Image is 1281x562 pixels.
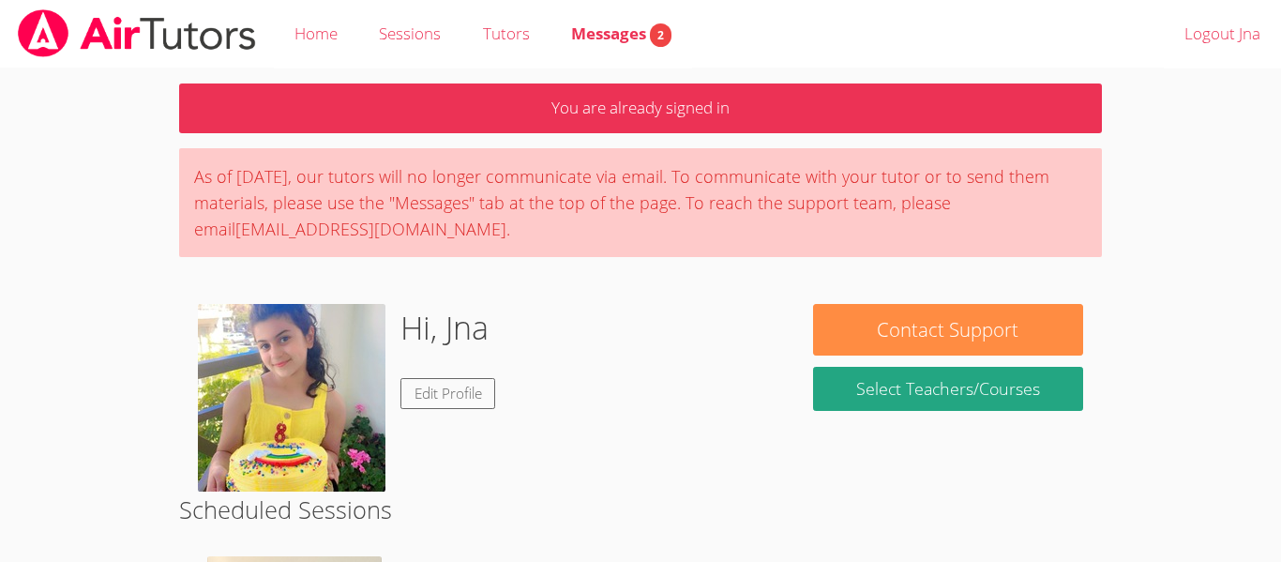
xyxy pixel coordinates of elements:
[650,23,671,47] span: 2
[571,23,671,44] span: Messages
[179,148,1102,257] div: As of [DATE], our tutors will no longer communicate via email. To communicate with your tutor or ...
[400,304,489,352] h1: Hi, Jna
[813,304,1083,356] button: Contact Support
[813,367,1083,411] a: Select Teachers/Courses
[179,84,1102,133] p: You are already signed in
[179,492,1102,527] h2: Scheduled Sessions
[198,304,385,492] img: IMG_3962.jpeg
[16,9,258,57] img: airtutors_banner-c4298cdbf04f3fff15de1276eac7730deb9818008684d7c2e4769d2f7ddbe033.png
[400,378,496,409] a: Edit Profile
